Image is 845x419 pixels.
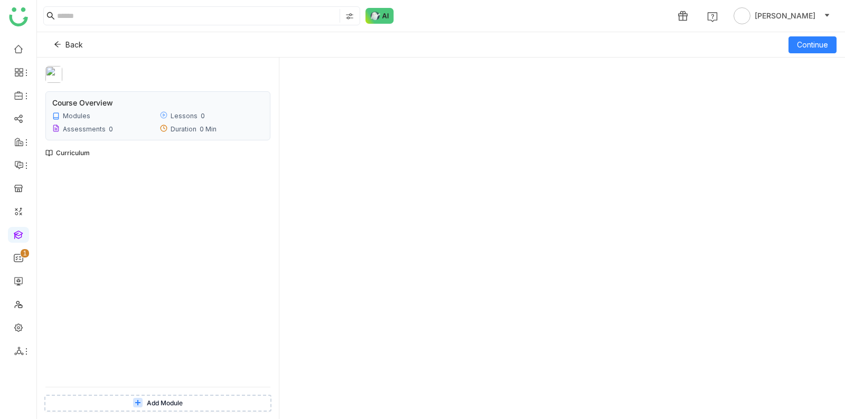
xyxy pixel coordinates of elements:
[63,125,106,133] div: Assessments
[755,10,815,22] span: [PERSON_NAME]
[45,36,91,53] button: Back
[52,98,113,107] div: Course Overview
[201,112,205,120] div: 0
[788,36,837,53] button: Continue
[707,12,718,22] img: help.svg
[345,12,354,21] img: search-type.svg
[731,7,832,24] button: [PERSON_NAME]
[9,7,28,26] img: logo
[734,7,750,24] img: avatar
[23,248,27,259] p: 1
[21,249,29,258] nz-badge-sup: 1
[63,112,90,120] div: Modules
[44,395,271,412] button: Add Module
[109,125,113,133] div: 0
[200,125,217,133] div: 0 Min
[365,8,394,24] img: ask-buddy-normal.svg
[171,112,198,120] div: Lessons
[45,149,90,157] div: Curriculum
[797,39,828,51] span: Continue
[171,125,196,133] div: Duration
[65,39,83,51] span: Back
[147,398,183,408] span: Add Module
